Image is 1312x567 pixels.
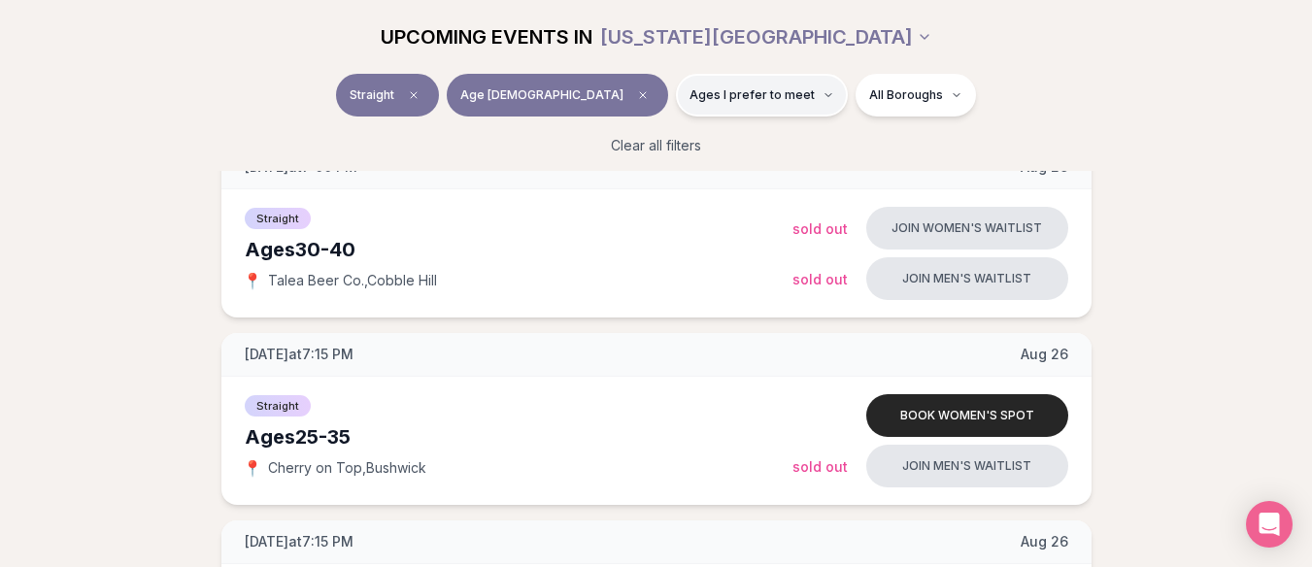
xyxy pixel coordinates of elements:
span: 📍 [245,273,260,288]
span: [DATE] at 7:15 PM [245,532,353,551]
span: Clear age [631,83,655,107]
span: Aug 26 [1021,345,1068,364]
button: All Boroughs [856,74,976,117]
button: Book women's spot [866,394,1068,437]
span: 📍 [245,460,260,476]
button: StraightClear event type filter [336,74,439,117]
button: Join men's waitlist [866,257,1068,300]
button: Join men's waitlist [866,445,1068,487]
div: Ages 25-35 [245,423,792,450]
span: Talea Beer Co. , Cobble Hill [268,271,437,290]
span: Aug 26 [1021,532,1068,551]
span: Sold Out [792,271,848,287]
span: Straight [245,395,311,417]
span: All Boroughs [869,87,943,103]
button: Ages I prefer to meet [676,74,848,117]
span: Straight [350,87,394,103]
div: Ages 30-40 [245,236,792,263]
span: Cherry on Top , Bushwick [268,458,426,478]
span: Sold Out [792,220,848,237]
div: Open Intercom Messenger [1246,501,1293,548]
button: Join women's waitlist [866,207,1068,250]
span: UPCOMING EVENTS IN [381,23,592,50]
span: Ages I prefer to meet [690,87,815,103]
button: Clear all filters [599,124,713,167]
span: Clear event type filter [402,83,425,107]
span: Sold Out [792,458,848,475]
span: Age [DEMOGRAPHIC_DATA] [460,87,623,103]
button: [US_STATE][GEOGRAPHIC_DATA] [600,16,932,58]
span: Straight [245,208,311,229]
span: [DATE] at 7:15 PM [245,345,353,364]
button: Age [DEMOGRAPHIC_DATA]Clear age [447,74,668,117]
